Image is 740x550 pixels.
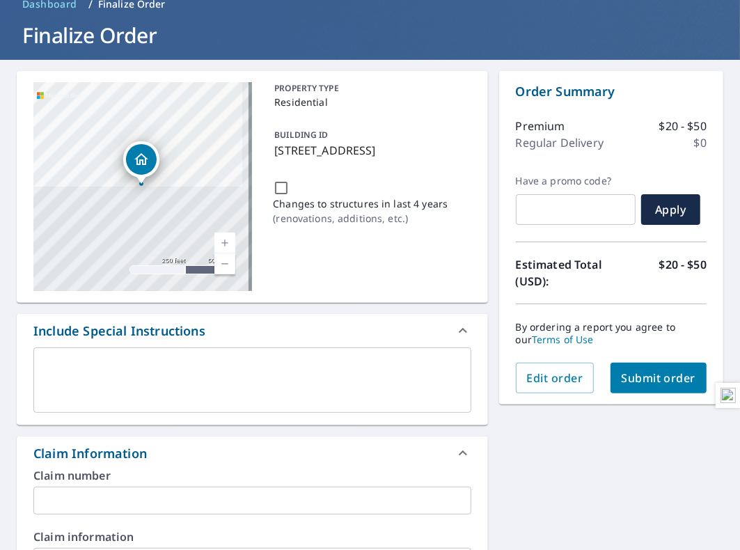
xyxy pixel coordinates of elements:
[516,82,707,101] p: Order Summary
[17,21,723,49] h1: Finalize Order
[652,202,689,217] span: Apply
[274,142,465,159] p: [STREET_ADDRESS]
[516,118,565,134] p: Premium
[622,370,696,386] span: Submit order
[33,470,471,481] label: Claim number
[33,444,147,463] div: Claim Information
[274,82,465,95] p: PROPERTY TYPE
[17,314,488,347] div: Include Special Instructions
[659,256,707,290] p: $20 - $50
[516,175,636,187] label: Have a promo code?
[516,134,604,151] p: Regular Delivery
[214,233,235,253] a: Current Level 17, Zoom In
[659,118,707,134] p: $20 - $50
[527,370,583,386] span: Edit order
[273,211,448,226] p: ( renovations, additions, etc. )
[516,256,611,290] p: Estimated Total (USD):
[274,95,465,109] p: Residential
[17,437,488,470] div: Claim Information
[214,253,235,274] a: Current Level 17, Zoom Out
[33,531,471,542] label: Claim information
[123,141,159,184] div: Dropped pin, building 1, Residential property, 9 Flycatcher Way Arden, NC 28704
[694,134,707,151] p: $0
[516,321,707,346] p: By ordering a report you agree to our
[611,363,707,393] button: Submit order
[33,322,205,340] div: Include Special Instructions
[641,194,700,225] button: Apply
[532,333,594,346] a: Terms of Use
[273,196,448,211] p: Changes to structures in last 4 years
[516,363,595,393] button: Edit order
[274,129,328,141] p: BUILDING ID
